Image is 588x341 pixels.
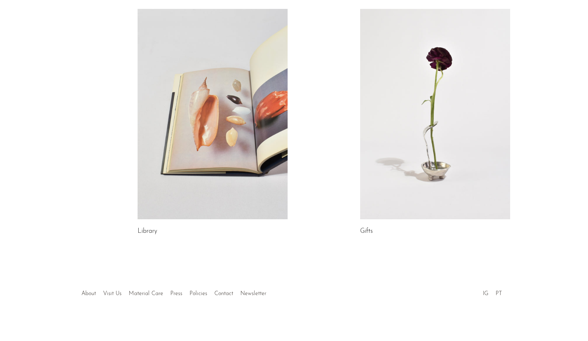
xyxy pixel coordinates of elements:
a: Press [170,291,182,297]
a: Visit Us [103,291,122,297]
ul: Social Medias [479,285,506,299]
ul: Quick links [78,285,270,299]
a: About [81,291,96,297]
a: Material Care [129,291,163,297]
a: IG [483,291,488,297]
a: Policies [189,291,207,297]
a: Gifts [360,228,373,235]
a: Library [138,228,157,235]
a: Contact [214,291,233,297]
a: PT [496,291,502,297]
